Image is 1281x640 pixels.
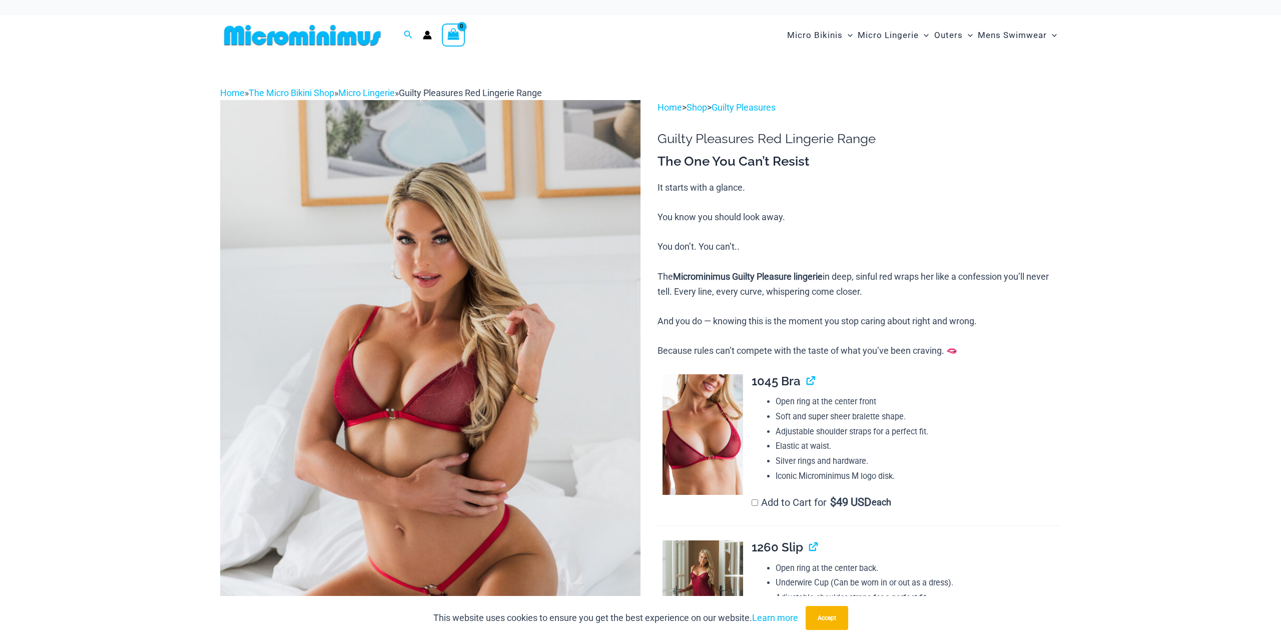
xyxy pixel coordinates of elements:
[776,561,1061,576] li: Open ring at the center back.
[752,540,803,554] span: 1260 Slip
[404,29,413,42] a: Search icon link
[963,23,973,48] span: Menu Toggle
[776,439,1061,454] li: Elastic at waist.
[830,496,836,508] span: $
[776,424,1061,439] li: Adjustable shoulder straps for a perfect fit.
[658,153,1061,170] h3: The One You Can’t Resist
[752,499,758,506] input: Add to Cart for$49 USD each
[423,31,432,40] a: Account icon link
[783,19,1061,52] nav: Site Navigation
[752,612,798,623] a: Learn more
[338,88,395,98] a: Micro Lingerie
[658,180,1061,358] p: It starts with a glance. You know you should look away. You don’t. You can’t.. The in deep, sinfu...
[658,131,1061,147] h1: Guilty Pleasures Red Lingerie Range
[220,88,245,98] a: Home
[220,88,542,98] span: » » »
[855,20,931,51] a: Micro LingerieMenu ToggleMenu Toggle
[776,409,1061,424] li: Soft and super sheer bralette shape.
[975,20,1059,51] a: Mens SwimwearMenu ToggleMenu Toggle
[1047,23,1057,48] span: Menu Toggle
[776,469,1061,484] li: Iconic Microminimus M logo disk.
[806,606,848,630] button: Accept
[658,102,682,113] a: Home
[442,24,465,47] a: View Shopping Cart, empty
[776,590,1061,605] li: Adjustable shoulder straps for a perfect fit.
[785,20,855,51] a: Micro BikinisMenu ToggleMenu Toggle
[776,454,1061,469] li: Silver rings and hardware.
[249,88,334,98] a: The Micro Bikini Shop
[978,23,1047,48] span: Mens Swimwear
[673,271,823,282] b: Microminimus Guilty Pleasure lingerie
[433,610,798,625] p: This website uses cookies to ensure you get the best experience on our website.
[934,23,963,48] span: Outers
[712,102,776,113] a: Guilty Pleasures
[787,23,843,48] span: Micro Bikinis
[932,20,975,51] a: OutersMenu ToggleMenu Toggle
[663,374,743,495] img: Guilty Pleasures Red 1045 Bra
[919,23,929,48] span: Menu Toggle
[220,24,385,47] img: MM SHOP LOGO FLAT
[872,497,891,507] span: each
[830,497,871,507] span: 49 USD
[752,374,801,388] span: 1045 Bra
[776,575,1061,590] li: Underwire Cup (Can be worn in or out as a dress).
[399,88,542,98] span: Guilty Pleasures Red Lingerie Range
[776,394,1061,409] li: Open ring at the center front
[687,102,707,113] a: Shop
[858,23,919,48] span: Micro Lingerie
[658,100,1061,115] p: > >
[752,496,892,508] label: Add to Cart for
[843,23,853,48] span: Menu Toggle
